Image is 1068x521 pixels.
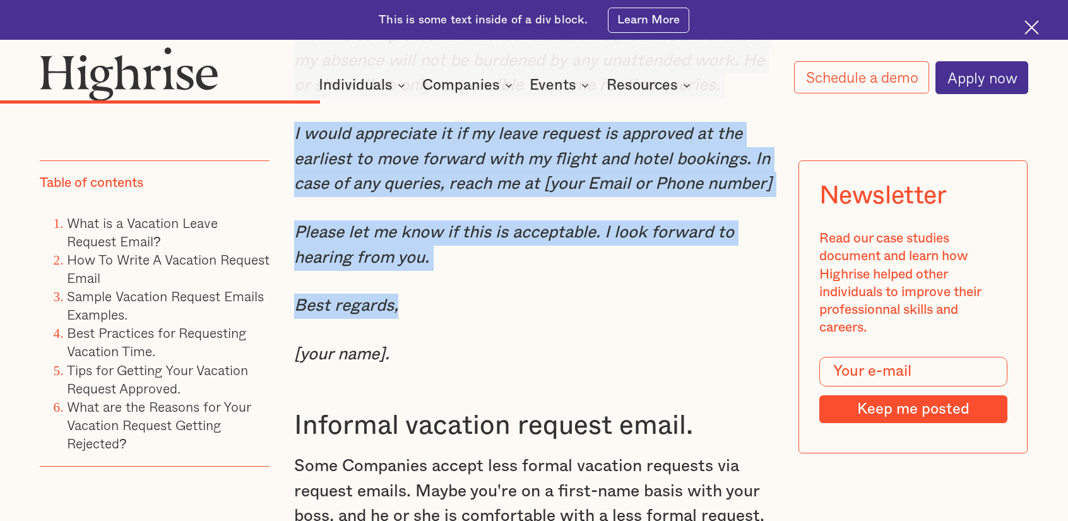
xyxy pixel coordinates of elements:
[319,78,409,93] div: Individuals
[422,78,500,93] div: Companies
[67,322,246,361] a: Best Practices for Requesting Vacation Time.
[67,212,218,251] a: What is a Vacation Leave Request Email?
[608,8,689,33] a: Learn More
[67,249,270,288] a: How To Write A Vacation Request Email
[294,126,772,192] em: I would appreciate it if my leave request is approved at the earliest to move forward with my fli...
[67,359,248,398] a: Tips for Getting Your Vacation Request Approved.
[294,224,734,266] em: Please let me know if this is acceptable. I look forward to hearing from you.
[294,409,774,443] h3: Informal vacation request email.
[530,78,576,93] div: Events
[819,395,1007,423] input: Keep me posted
[40,174,143,192] div: Table of contents
[794,61,929,93] a: Schedule a demo
[819,181,947,210] div: Newsletter
[40,47,218,101] img: Highrise logo
[294,346,389,362] em: [your name].
[530,78,593,93] div: Events
[1024,20,1039,35] img: Cross icon
[422,78,516,93] div: Companies
[294,297,398,314] em: Best regards,
[935,61,1028,94] a: Apply now
[607,78,678,93] div: Resources
[319,78,393,93] div: Individuals
[819,357,1007,387] input: Your e-mail
[67,285,264,325] a: Sample Vacation Request Emails Examples.
[379,12,588,28] div: This is some text inside of a div block.
[819,357,1007,423] form: Modal Form
[819,230,1007,337] div: Read our case studies document and learn how Highrise helped other individuals to improve their p...
[67,396,251,453] a: What are the Reasons for Your Vacation Request Getting Rejected?
[607,78,694,93] div: Resources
